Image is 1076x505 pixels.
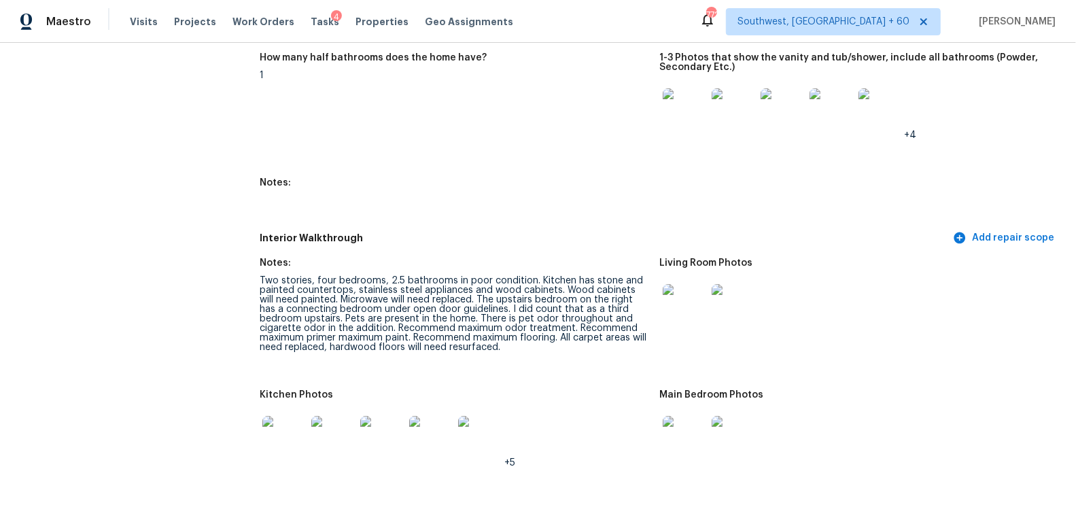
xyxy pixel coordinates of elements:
h5: Main Bedroom Photos [660,390,764,400]
span: Properties [355,15,409,29]
button: Add repair scope [950,226,1060,251]
div: 772 [706,8,716,22]
span: Geo Assignments [425,15,513,29]
span: [PERSON_NAME] [973,15,1056,29]
span: Add repair scope [956,230,1054,247]
span: Projects [174,15,216,29]
span: +5 [504,458,515,468]
span: Tasks [311,17,339,27]
div: 1 [260,71,648,80]
span: Visits [130,15,158,29]
h5: Notes: [260,178,291,188]
h5: How many half bathrooms does the home have? [260,53,487,63]
span: Southwest, [GEOGRAPHIC_DATA] + 60 [737,15,909,29]
span: +4 [905,130,917,140]
h5: Interior Walkthrough [260,231,950,245]
span: Work Orders [232,15,294,29]
div: 4 [331,10,342,24]
div: Two stories, four bedrooms, 2.5 bathrooms in poor condition. Kitchen has stone and painted counte... [260,276,648,352]
h5: Living Room Photos [660,258,753,268]
h5: Kitchen Photos [260,390,333,400]
span: Maestro [46,15,91,29]
h5: Notes: [260,258,291,268]
h5: 1-3 Photos that show the vanity and tub/shower, include all bathrooms (Powder, Secondary Etc.) [660,53,1049,72]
